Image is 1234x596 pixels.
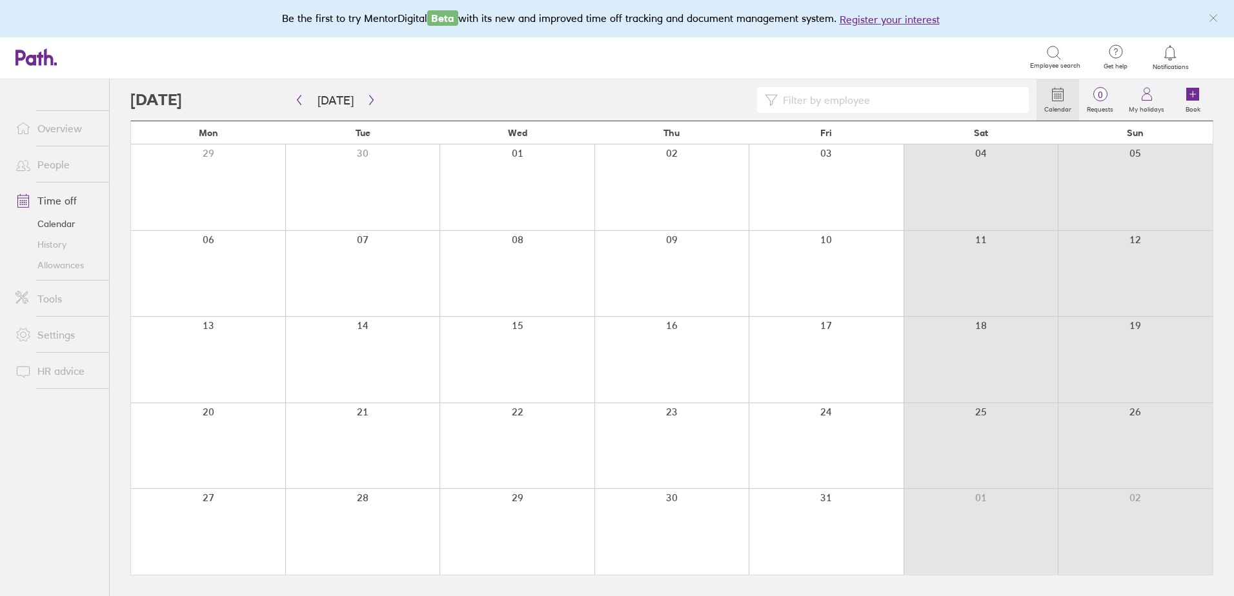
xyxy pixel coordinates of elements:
[778,88,1021,112] input: Filter by employee
[974,128,988,138] span: Sat
[663,128,680,138] span: Thu
[5,358,109,384] a: HR advice
[5,152,109,177] a: People
[1030,62,1080,70] span: Employee search
[1037,79,1079,121] a: Calendar
[199,128,218,138] span: Mon
[820,128,832,138] span: Fri
[5,286,109,312] a: Tools
[1149,63,1191,71] span: Notifications
[5,188,109,214] a: Time off
[840,12,940,27] button: Register your interest
[1079,79,1121,121] a: 0Requests
[1079,102,1121,114] label: Requests
[5,214,109,234] a: Calendar
[1121,102,1172,114] label: My holidays
[282,10,953,27] div: Be the first to try MentorDigital with its new and improved time off tracking and document manage...
[508,128,527,138] span: Wed
[1178,102,1208,114] label: Book
[145,51,177,63] div: Search
[1121,79,1172,121] a: My holidays
[5,255,109,275] a: Allowances
[1037,102,1079,114] label: Calendar
[427,10,458,26] span: Beta
[1079,90,1121,100] span: 0
[356,128,370,138] span: Tue
[5,322,109,348] a: Settings
[307,90,364,111] button: [DATE]
[1095,63,1137,70] span: Get help
[1149,44,1191,71] a: Notifications
[5,115,109,141] a: Overview
[1172,79,1213,121] a: Book
[5,234,109,255] a: History
[1127,128,1144,138] span: Sun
